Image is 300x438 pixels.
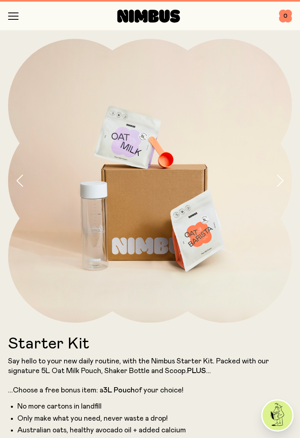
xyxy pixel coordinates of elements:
p: Say hello to your new daily routine, with the Nimbus Starter Kit. Packed with our signature 5L Oa... [8,357,292,395]
strong: PLUS [187,367,206,375]
li: Only make what you need, never waste a drop! [17,414,292,423]
li: No more cartons in landfill [17,402,292,411]
button: 0 [279,10,292,23]
strong: 3L [103,387,112,394]
strong: Pouch [114,387,135,394]
h1: Starter Kit [8,336,292,352]
li: Australian oats, healthy avocado oil + added calcium [17,425,292,435]
img: agent [262,400,292,430]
